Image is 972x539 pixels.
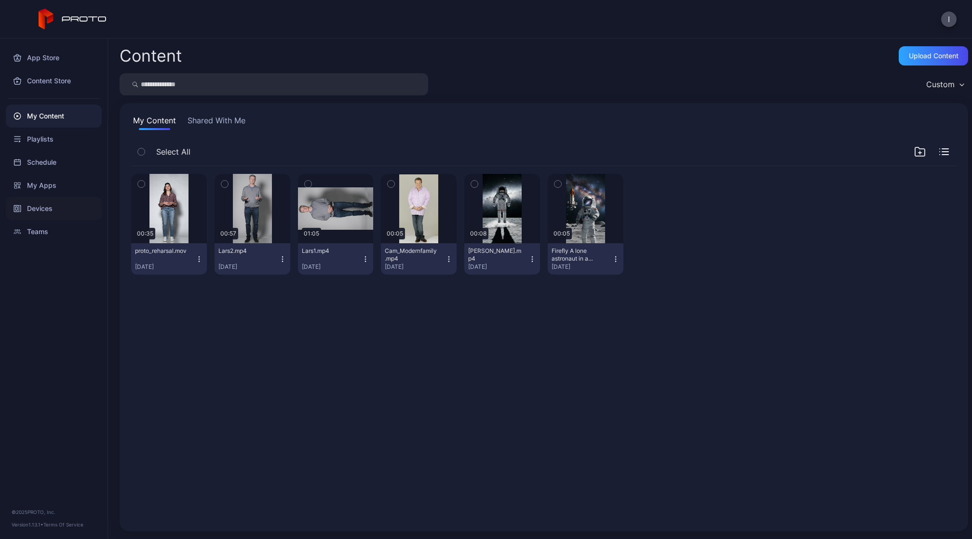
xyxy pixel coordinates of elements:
[921,73,968,95] button: Custom
[218,263,279,271] div: [DATE]
[6,105,102,128] a: My Content
[6,128,102,151] a: Playlists
[6,151,102,174] a: Schedule
[135,247,188,255] div: proto_reharsal.mov
[909,52,958,60] div: Upload Content
[385,263,445,271] div: [DATE]
[12,522,43,527] span: Version 1.13.1 •
[941,12,957,27] button: I
[302,247,355,255] div: Lars1.mp4
[468,263,528,271] div: [DATE]
[135,263,195,271] div: [DATE]
[12,508,96,516] div: © 2025 PROTO, Inc.
[552,263,612,271] div: [DATE]
[6,46,102,69] a: App Store
[6,197,102,220] a: Devices
[156,146,190,158] span: Select All
[385,247,438,263] div: Cam_Modernfamily.mp4
[218,247,271,255] div: Lars2.mp4
[464,243,540,275] button: [PERSON_NAME].mp4[DATE]
[298,243,374,275] button: Lars1.mp4[DATE]
[302,263,362,271] div: [DATE]
[131,115,178,130] button: My Content
[899,46,968,66] button: Upload Content
[120,48,182,64] div: Content
[186,115,247,130] button: Shared With Me
[131,243,207,275] button: proto_reharsal.mov[DATE]
[548,243,623,275] button: Firefly A lone astronaut in a modern white space suit stands on the moon's surface, his visor dis...
[468,247,521,263] div: Lars_No_Motion.mp4
[6,69,102,92] a: Content Store
[6,174,102,197] a: My Apps
[552,247,605,263] div: Firefly A lone astronaut in a modern white space suit stands on the moon's surface, his visor dis...
[381,243,457,275] button: Cam_Modernfamily.mp4[DATE]
[215,243,290,275] button: Lars2.mp4[DATE]
[926,79,955,89] div: Custom
[6,220,102,243] a: Teams
[43,522,83,527] a: Terms Of Service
